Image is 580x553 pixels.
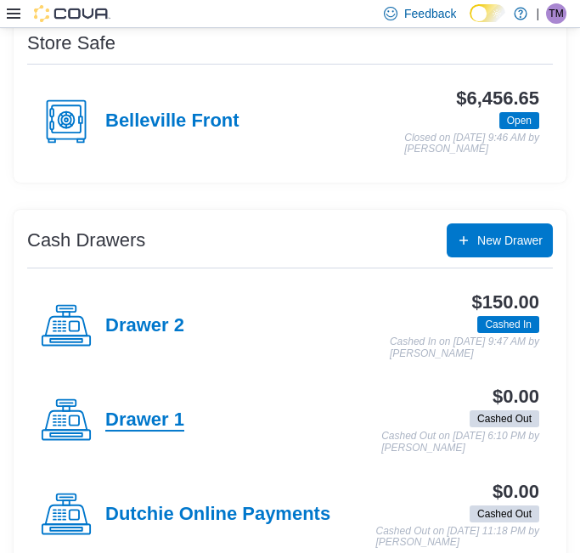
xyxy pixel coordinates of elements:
span: TM [549,3,563,24]
h3: $0.00 [493,387,539,407]
img: Cova [34,5,110,22]
input: Dark Mode [470,4,505,22]
h3: $0.00 [493,482,539,502]
h3: $6,456.65 [456,88,539,109]
h4: Dutchie Online Payments [105,504,330,526]
span: Open [499,112,539,129]
p: Cashed Out on [DATE] 11:18 PM by [PERSON_NAME] [375,526,539,549]
h3: Cash Drawers [27,230,145,251]
div: Tim Malaguti [546,3,566,24]
h3: Store Safe [27,33,115,54]
span: Cashed Out [477,411,532,426]
h4: Drawer 1 [105,409,184,432]
p: Cashed In on [DATE] 9:47 AM by [PERSON_NAME] [390,336,539,359]
h4: Drawer 2 [105,315,184,337]
h3: $150.00 [472,292,539,313]
span: Feedback [404,5,456,22]
span: Cashed Out [470,410,539,427]
button: New Drawer [447,223,553,257]
p: Closed on [DATE] 9:46 AM by [PERSON_NAME] [404,133,539,155]
p: | [536,3,539,24]
span: New Drawer [477,232,543,249]
span: Cashed Out [477,506,532,522]
span: Cashed In [477,316,539,333]
p: Cashed Out on [DATE] 6:10 PM by [PERSON_NAME] [381,431,539,454]
span: Cashed Out [470,505,539,522]
h4: Belleville Front [105,110,239,133]
span: Cashed In [485,317,532,332]
span: Open [507,113,532,128]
